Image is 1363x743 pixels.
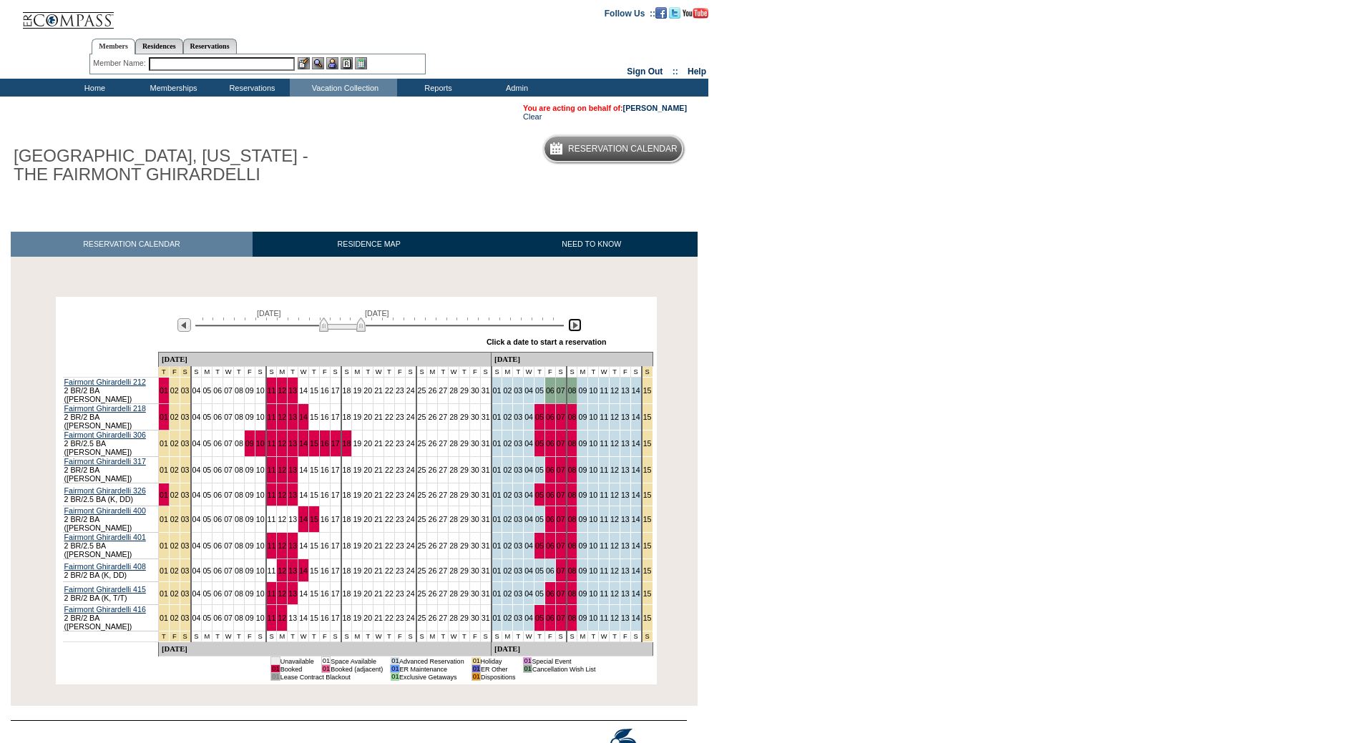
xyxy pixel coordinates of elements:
a: 04 [192,466,201,474]
a: 03 [514,439,522,448]
a: 13 [288,491,297,499]
td: Admin [476,79,555,97]
a: 12 [610,466,619,474]
a: 09 [578,466,587,474]
a: 29 [460,466,469,474]
td: Reports [397,79,476,97]
a: 03 [181,386,190,395]
a: 07 [224,439,233,448]
a: 05 [202,491,211,499]
td: Reservations [211,79,290,97]
a: 06 [546,466,555,474]
a: 02 [503,491,512,499]
a: 11 [600,413,608,421]
a: 15 [643,413,652,421]
td: Memberships [132,79,211,97]
a: 28 [449,439,458,448]
a: 11 [600,466,608,474]
a: 14 [299,491,308,499]
a: 23 [396,466,404,474]
a: 22 [385,466,394,474]
a: 20 [363,439,372,448]
a: 15 [310,515,318,523]
a: 11 [600,439,608,448]
a: 04 [192,439,201,448]
a: 19 [353,515,361,523]
a: Help [688,67,706,77]
a: 04 [192,515,201,523]
a: 19 [353,413,361,421]
a: 08 [235,466,243,474]
a: 15 [643,386,652,395]
a: 26 [428,491,436,499]
a: Reservations [183,39,237,54]
a: 21 [374,439,383,448]
a: 09 [578,386,587,395]
a: Fairmont Ghirardelli 218 [64,404,146,413]
a: 06 [213,413,222,421]
h5: Reservation Calendar [568,144,678,154]
a: 03 [181,491,190,499]
a: 09 [578,413,587,421]
a: 13 [621,466,630,474]
a: 25 [418,439,426,448]
a: Fairmont Ghirardelli 306 [64,430,146,439]
a: 30 [471,439,479,448]
a: 13 [288,413,297,421]
a: 26 [428,466,436,474]
a: 11 [600,491,608,499]
a: 10 [589,439,597,448]
a: 09 [578,439,587,448]
a: 06 [546,439,555,448]
a: 08 [568,386,577,395]
a: 28 [449,386,458,395]
a: 17 [331,466,340,474]
a: 05 [202,413,211,421]
a: 10 [589,386,597,395]
a: 16 [321,491,329,499]
a: 15 [310,413,318,421]
a: 13 [288,386,297,395]
a: Become our fan on Facebook [655,8,667,16]
a: 30 [471,515,479,523]
a: 21 [374,386,383,395]
a: 01 [160,515,168,523]
a: 25 [418,386,426,395]
a: 01 [160,413,168,421]
a: 25 [418,413,426,421]
a: 31 [482,515,490,523]
a: 04 [524,439,533,448]
a: 16 [321,466,329,474]
a: 01 [493,386,502,395]
a: 16 [321,386,329,395]
a: 20 [363,413,372,421]
a: 06 [213,386,222,395]
a: 06 [546,386,555,395]
a: 08 [568,413,577,421]
a: 01 [493,515,502,523]
a: 03 [181,439,190,448]
img: Follow us on Twitter [669,7,680,19]
a: 24 [406,386,415,395]
a: 20 [363,386,372,395]
a: 15 [310,466,318,474]
a: 05 [535,466,544,474]
a: 12 [278,386,286,395]
a: 24 [406,413,415,421]
a: 05 [535,413,544,421]
a: 01 [160,466,168,474]
a: 11 [268,466,276,474]
a: 06 [213,466,222,474]
a: 08 [235,439,243,448]
a: 11 [268,491,276,499]
a: 22 [385,386,394,395]
a: 29 [460,515,469,523]
a: 01 [493,491,502,499]
a: 11 [268,386,276,395]
a: 02 [503,413,512,421]
a: 01 [493,439,502,448]
a: 03 [514,491,522,499]
a: 18 [343,466,351,474]
a: 11 [600,386,608,395]
a: Sign Out [627,67,663,77]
